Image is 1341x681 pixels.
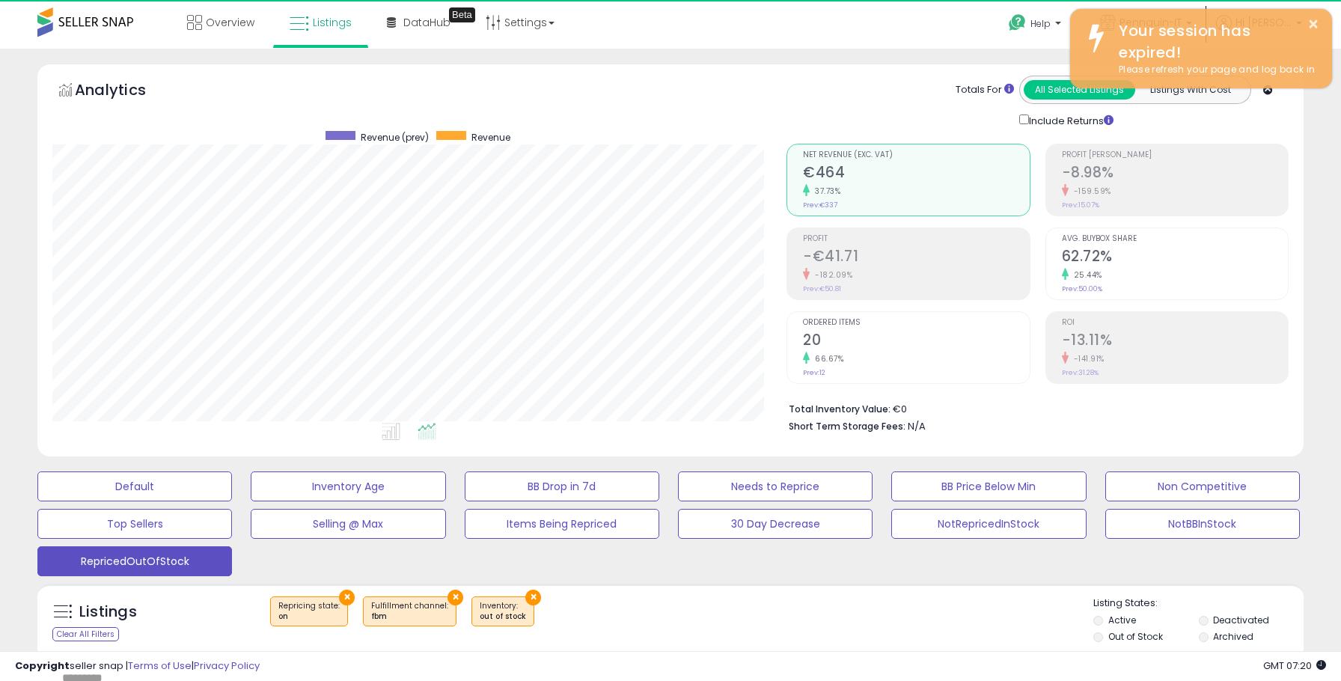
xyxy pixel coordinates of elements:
[15,659,260,674] div: seller snap | |
[361,131,429,144] span: Revenue (prev)
[678,509,873,539] button: 30 Day Decrease
[678,471,873,501] button: Needs to Reprice
[803,235,1029,243] span: Profit
[891,509,1086,539] button: NotRepricedInStock
[449,7,475,22] div: Tooltip anchor
[206,15,254,30] span: Overview
[1108,630,1163,643] label: Out of Stock
[803,284,841,293] small: Prev: €50.81
[1069,186,1111,197] small: -159.59%
[803,151,1029,159] span: Net Revenue (Exc. VAT)
[339,590,355,605] button: ×
[1263,659,1326,673] span: 2025-10-13 07:20 GMT
[525,590,541,605] button: ×
[803,164,1029,184] h2: €464
[278,611,340,622] div: on
[997,2,1076,49] a: Help
[1062,151,1288,159] span: Profit [PERSON_NAME]
[810,269,852,281] small: -182.09%
[447,590,463,605] button: ×
[803,332,1029,352] h2: 20
[1213,614,1269,626] label: Deactivated
[1024,80,1135,100] button: All Selected Listings
[803,368,825,377] small: Prev: 12
[1030,17,1051,30] span: Help
[1307,15,1319,34] button: ×
[480,600,526,623] span: Inventory :
[403,15,450,30] span: DataHub
[1062,368,1099,377] small: Prev: 31.28%
[891,471,1086,501] button: BB Price Below Min
[1069,269,1102,281] small: 25.44%
[15,659,70,673] strong: Copyright
[128,659,192,673] a: Terms of Use
[1069,353,1105,364] small: -141.91%
[278,600,340,623] span: Repricing state :
[1062,235,1288,243] span: Avg. Buybox Share
[1108,63,1321,77] div: Please refresh your page and log back in
[1093,596,1304,611] p: Listing States:
[789,403,891,415] b: Total Inventory Value:
[471,131,510,144] span: Revenue
[1062,332,1288,352] h2: -13.11%
[371,600,448,623] span: Fulfillment channel :
[810,186,840,197] small: 37.73%
[1105,471,1300,501] button: Non Competitive
[1062,319,1288,327] span: ROI
[465,509,659,539] button: Items Being Repriced
[1008,13,1027,32] i: Get Help
[908,419,926,433] span: N/A
[789,399,1277,417] li: €0
[75,79,175,104] h5: Analytics
[194,659,260,673] a: Privacy Policy
[1105,509,1300,539] button: NotBBInStock
[1108,20,1321,63] div: Your session has expired!
[1108,614,1136,626] label: Active
[313,15,352,30] span: Listings
[251,509,445,539] button: Selling @ Max
[1213,630,1253,643] label: Archived
[1134,80,1246,100] button: Listings With Cost
[789,420,905,433] b: Short Term Storage Fees:
[803,248,1029,268] h2: -€41.71
[37,471,232,501] button: Default
[37,546,232,576] button: RepricedOutOfStock
[1062,201,1099,210] small: Prev: 15.07%
[480,611,526,622] div: out of stock
[251,471,445,501] button: Inventory Age
[465,471,659,501] button: BB Drop in 7d
[79,602,137,623] h5: Listings
[37,509,232,539] button: Top Sellers
[956,83,1014,97] div: Totals For
[1062,164,1288,184] h2: -8.98%
[1008,112,1131,129] div: Include Returns
[803,319,1029,327] span: Ordered Items
[1062,284,1102,293] small: Prev: 50.00%
[803,201,837,210] small: Prev: €337
[1062,248,1288,268] h2: 62.72%
[810,353,843,364] small: 66.67%
[371,611,448,622] div: fbm
[52,627,119,641] div: Clear All Filters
